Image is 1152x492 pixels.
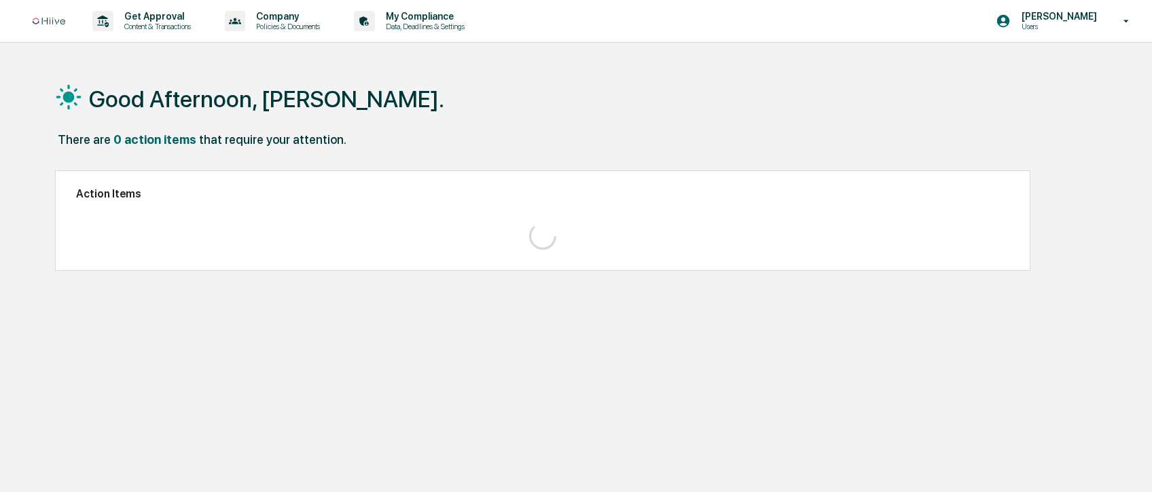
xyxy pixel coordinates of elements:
div: 0 action items [113,132,196,147]
p: My Compliance [375,11,471,22]
h1: Good Afternoon, [PERSON_NAME]. [89,86,444,113]
div: There are [58,132,111,147]
p: Data, Deadlines & Settings [375,22,471,31]
p: Users [1011,22,1104,31]
p: Company [245,11,327,22]
p: [PERSON_NAME] [1011,11,1104,22]
div: that require your attention. [199,132,346,147]
img: logo [33,18,65,25]
p: Policies & Documents [245,22,327,31]
p: Content & Transactions [113,22,198,31]
p: Get Approval [113,11,198,22]
h2: Action Items [76,187,1009,200]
